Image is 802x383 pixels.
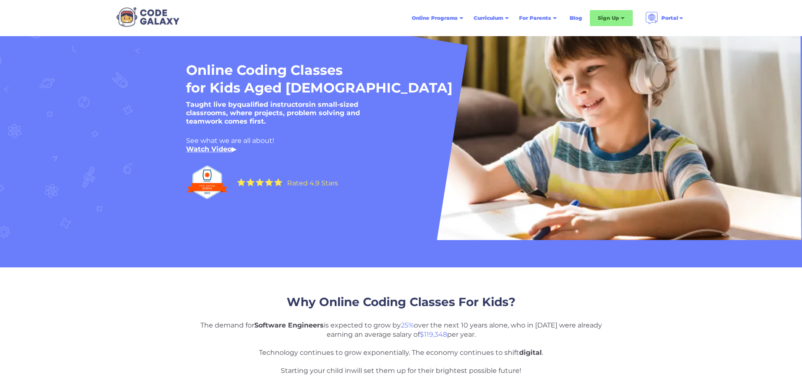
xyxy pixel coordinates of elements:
img: Yellow Star - the Code Galaxy [274,178,282,186]
h1: Online Coding Classes for Kids Aged [DEMOGRAPHIC_DATA] [186,61,550,96]
div: Rated 4.9 Stars [287,180,338,187]
strong: Software Engineers [254,321,324,329]
h5: Taught live by in small-sized classrooms, where projects, problem solving and teamwork comes first. [186,100,397,126]
img: Yellow Star - the Code Galaxy [246,178,255,186]
div: Online Programs [412,14,458,22]
p: The demand for is expected to grow by over the next 10 years alone, who in [DATE] were already ea... [195,321,607,375]
img: Yellow Star - the Code Galaxy [265,178,273,186]
div: See what we are all about! ‍ ▶ [186,137,590,153]
a: Watch Video [186,145,232,153]
div: Curriculum [474,14,503,22]
div: Portal [661,14,678,22]
span: $119,348 [420,330,447,338]
strong: qualified instructors [237,100,309,108]
span: 25% [401,321,414,329]
strong: digital [519,349,542,357]
div: Sign Up [598,14,619,22]
a: Blog [565,11,587,26]
img: Top Rated edtech company [186,162,228,203]
img: Yellow Star - the Code Galaxy [256,178,264,186]
div: For Parents [519,14,551,22]
span: Why Online Coding Classes For Kids? [287,295,515,309]
img: Yellow Star - the Code Galaxy [237,178,245,186]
